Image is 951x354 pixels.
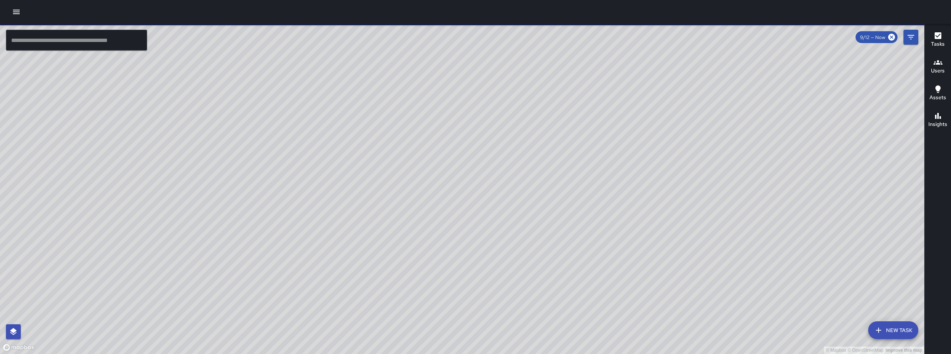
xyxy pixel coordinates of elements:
[856,34,890,40] span: 9/12 — Now
[903,30,918,45] button: Filters
[925,53,951,80] button: Users
[925,27,951,53] button: Tasks
[856,31,898,43] div: 9/12 — Now
[928,120,947,129] h6: Insights
[931,40,945,48] h6: Tasks
[868,321,918,339] button: New Task
[925,80,951,107] button: Assets
[929,94,946,102] h6: Assets
[925,107,951,134] button: Insights
[931,67,945,75] h6: Users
